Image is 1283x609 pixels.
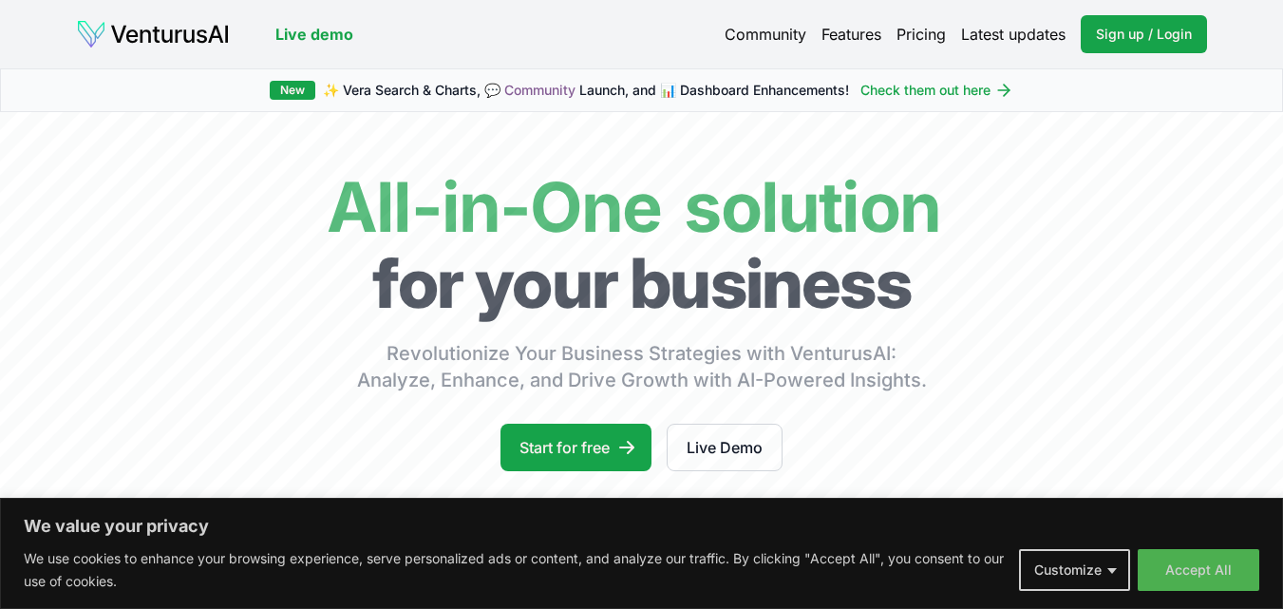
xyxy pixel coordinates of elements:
[323,81,849,100] span: ✨ Vera Search & Charts, 💬 Launch, and 📊 Dashboard Enhancements!
[1019,549,1130,591] button: Customize
[275,23,353,46] a: Live demo
[270,81,315,100] div: New
[504,82,575,98] a: Community
[76,19,230,49] img: logo
[821,23,881,46] a: Features
[500,424,651,471] a: Start for free
[24,547,1005,593] p: We use cookies to enhance your browsing experience, serve personalized ads or content, and analyz...
[24,515,1259,538] p: We value your privacy
[961,23,1066,46] a: Latest updates
[896,23,946,46] a: Pricing
[725,23,806,46] a: Community
[667,424,783,471] a: Live Demo
[1096,25,1192,44] span: Sign up / Login
[1138,549,1259,591] button: Accept All
[860,81,1013,100] a: Check them out here
[1081,15,1207,53] a: Sign up / Login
